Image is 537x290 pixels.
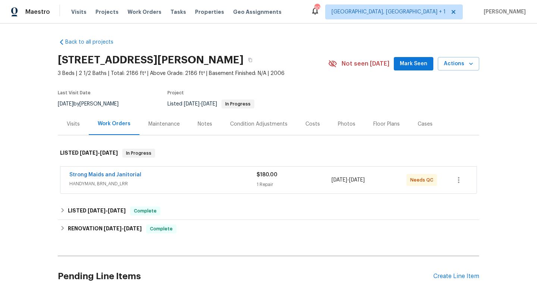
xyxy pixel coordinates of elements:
[104,226,142,231] span: -
[314,4,320,12] div: 30
[58,100,128,108] div: by [PERSON_NAME]
[373,120,400,128] div: Floor Plans
[71,8,87,16] span: Visits
[148,120,180,128] div: Maintenance
[58,202,479,220] div: LISTED [DATE]-[DATE]Complete
[69,180,257,187] span: HANDYMAN, BRN_AND_LRR
[98,120,131,127] div: Work Orders
[58,56,244,64] h2: [STREET_ADDRESS][PERSON_NAME]
[58,91,91,95] span: Last Visit Date
[410,176,436,184] span: Needs QC
[69,172,141,177] a: Strong Maids and Janitorial
[131,207,160,215] span: Complete
[80,150,118,155] span: -
[201,101,217,107] span: [DATE]
[104,226,122,231] span: [DATE]
[305,120,320,128] div: Costs
[342,60,389,67] span: Not seen [DATE]
[400,59,427,69] span: Mark Seen
[444,59,473,69] span: Actions
[147,225,176,233] span: Complete
[80,150,98,155] span: [DATE]
[167,91,184,95] span: Project
[332,177,347,183] span: [DATE]
[88,208,106,213] span: [DATE]
[418,120,433,128] div: Cases
[257,172,277,177] span: $180.00
[433,273,479,280] div: Create Line Item
[438,57,479,71] button: Actions
[25,8,50,16] span: Maestro
[349,177,365,183] span: [DATE]
[233,8,282,16] span: Geo Assignments
[481,8,526,16] span: [PERSON_NAME]
[58,220,479,238] div: RENOVATION [DATE]-[DATE]Complete
[124,226,142,231] span: [DATE]
[184,101,200,107] span: [DATE]
[58,101,73,107] span: [DATE]
[108,208,126,213] span: [DATE]
[338,120,355,128] div: Photos
[170,9,186,15] span: Tasks
[67,120,80,128] div: Visits
[58,38,129,46] a: Back to all projects
[198,120,212,128] div: Notes
[222,102,254,106] span: In Progress
[68,207,126,215] h6: LISTED
[100,150,118,155] span: [DATE]
[257,181,332,188] div: 1 Repair
[332,8,446,16] span: [GEOGRAPHIC_DATA], [GEOGRAPHIC_DATA] + 1
[394,57,433,71] button: Mark Seen
[230,120,288,128] div: Condition Adjustments
[58,70,328,77] span: 3 Beds | 2 1/2 Baths | Total: 2186 ft² | Above Grade: 2186 ft² | Basement Finished: N/A | 2006
[123,149,154,157] span: In Progress
[244,53,257,67] button: Copy Address
[332,176,365,184] span: -
[60,149,118,158] h6: LISTED
[195,8,224,16] span: Properties
[68,224,142,233] h6: RENOVATION
[95,8,119,16] span: Projects
[167,101,254,107] span: Listed
[58,141,479,165] div: LISTED [DATE]-[DATE]In Progress
[88,208,126,213] span: -
[128,8,161,16] span: Work Orders
[184,101,217,107] span: -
